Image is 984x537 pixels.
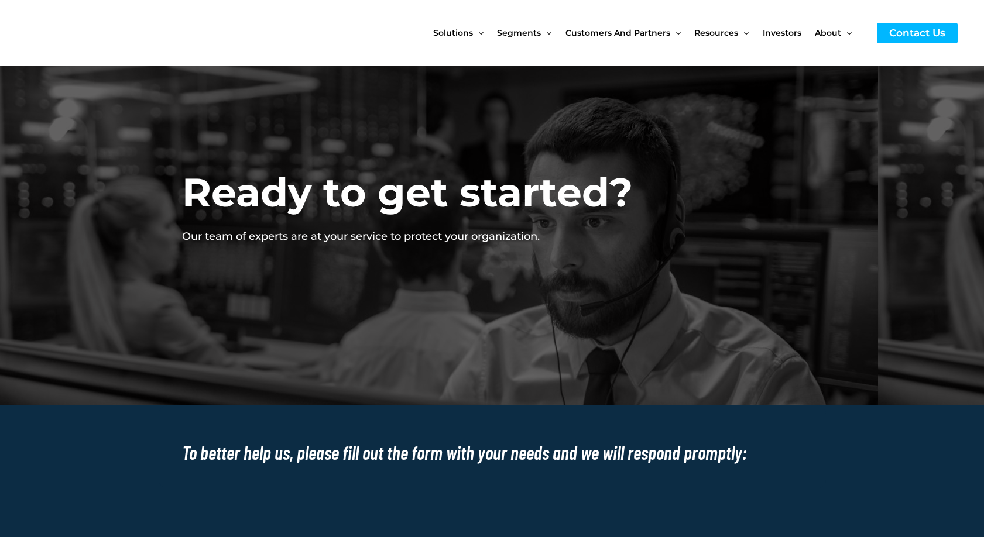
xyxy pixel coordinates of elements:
[433,8,473,57] span: Solutions
[763,8,801,57] span: Investors
[473,8,484,57] span: Menu Toggle
[841,8,852,57] span: Menu Toggle
[20,9,161,57] img: CyberCatch
[815,8,841,57] span: About
[497,8,541,57] span: Segments
[694,8,738,57] span: Resources
[433,8,865,57] nav: Site Navigation: New Main Menu
[541,8,551,57] span: Menu Toggle
[738,8,749,57] span: Menu Toggle
[877,23,958,43] a: Contact Us
[670,8,681,57] span: Menu Toggle
[763,8,815,57] a: Investors
[565,8,670,57] span: Customers and Partners
[182,229,633,244] p: Our team of experts are at your service to protect your organization.
[182,440,803,465] h2: To better help us, please fill out the form with your needs and we will respond promptly:
[182,167,633,218] h2: Ready to get started?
